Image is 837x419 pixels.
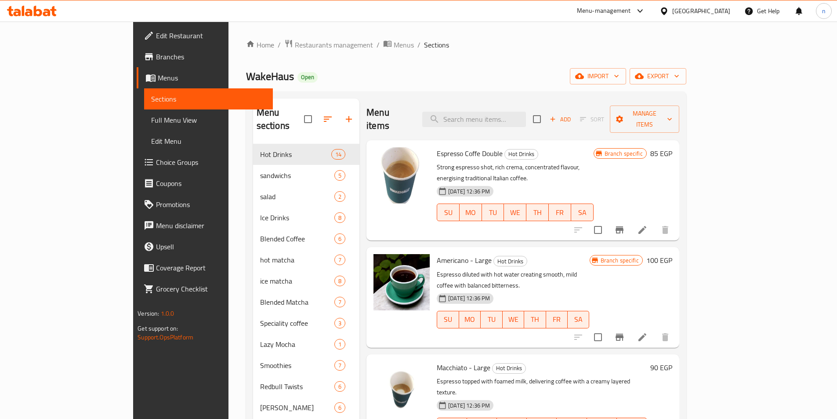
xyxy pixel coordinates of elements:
span: 3 [335,319,345,328]
a: Sections [144,88,273,109]
span: Lazy Mocha [260,339,334,350]
span: 6 [335,235,345,243]
span: Select section first [574,113,610,126]
button: SU [437,204,460,221]
span: Branch specific [597,256,642,265]
a: Edit Menu [144,131,273,152]
a: Edit menu item [637,225,648,235]
div: Redbull Twists [260,381,334,392]
span: ice matcha [260,276,334,286]
span: import [577,71,619,82]
button: FR [546,311,568,328]
span: [DATE] 12:36 PM [445,401,493,410]
a: Promotions [137,194,273,215]
span: SA [571,313,586,326]
span: Select to update [589,328,607,346]
div: Lazy Mocha1 [253,334,360,355]
p: Espresso topped with foamed milk, delivering coffee with a creamy layered texture. [437,376,647,398]
span: WakeHaus [246,66,294,86]
li: / [377,40,380,50]
span: Hot Drinks [505,149,538,159]
div: Menu-management [577,6,631,16]
a: Branches [137,46,273,67]
img: Macchiato - Large [373,361,430,418]
span: salad [260,191,334,202]
span: Speciality coffee [260,318,334,328]
span: FR [550,313,564,326]
span: SU [441,313,455,326]
p: Strong espresso shot, rich crema, concentrated flavour, energising traditional Italian coffee. [437,162,593,184]
span: 5 [335,171,345,180]
span: Sections [151,94,266,104]
span: TU [486,206,501,219]
a: Coverage Report [137,257,273,278]
div: items [334,276,345,286]
span: 2 [335,193,345,201]
div: sandwichs5 [253,165,360,186]
div: Open [297,72,318,83]
button: SA [571,204,594,221]
a: Edit menu item [637,332,648,342]
span: [PERSON_NAME] [260,402,334,413]
span: Hot Drinks [260,149,331,160]
span: Open [297,73,318,81]
div: Hot Drinks [493,256,527,266]
a: Coupons [137,173,273,194]
span: Get support on: [138,323,178,334]
span: Smoothies [260,360,334,371]
h6: 100 EGP [646,254,672,266]
span: 7 [335,361,345,370]
div: Blended Matcha7 [253,291,360,313]
span: Ice Drinks [260,212,334,223]
a: Grocery Checklist [137,278,273,299]
input: search [422,112,526,127]
div: items [334,212,345,223]
span: Full Menu View [151,115,266,125]
span: FR [552,206,568,219]
span: Add [548,114,572,124]
span: Espresso Coffe Double [437,147,503,160]
a: Upsell [137,236,273,257]
div: Speciality coffee3 [253,313,360,334]
span: Choice Groups [156,157,266,168]
div: salad2 [253,186,360,207]
span: 6 [335,404,345,412]
a: Restaurants management [284,39,373,51]
button: delete [655,327,676,348]
div: items [334,297,345,307]
span: Edit Restaurant [156,30,266,41]
div: items [334,191,345,202]
span: 6 [335,383,345,391]
span: [DATE] 12:36 PM [445,187,493,196]
button: TU [482,204,504,221]
div: Ice Drinks8 [253,207,360,228]
h2: Menu sections [257,106,304,132]
div: items [331,149,345,160]
button: TH [526,204,549,221]
div: hot matcha [260,255,334,265]
span: Manage items [617,108,672,130]
button: Add section [338,109,359,130]
span: 7 [335,298,345,306]
div: items [334,318,345,328]
span: TU [484,313,499,326]
span: Select section [528,110,546,128]
span: Version: [138,308,159,319]
span: Blended Matcha [260,297,334,307]
a: Full Menu View [144,109,273,131]
span: 1.0.0 [161,308,174,319]
span: Upsell [156,241,266,252]
span: SA [575,206,590,219]
span: MO [463,313,477,326]
span: Promotions [156,199,266,210]
button: delete [655,219,676,240]
a: Menus [137,67,273,88]
button: Branch-specific-item [609,327,630,348]
h2: Menu items [366,106,412,132]
div: Hot Drinks14 [253,144,360,165]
